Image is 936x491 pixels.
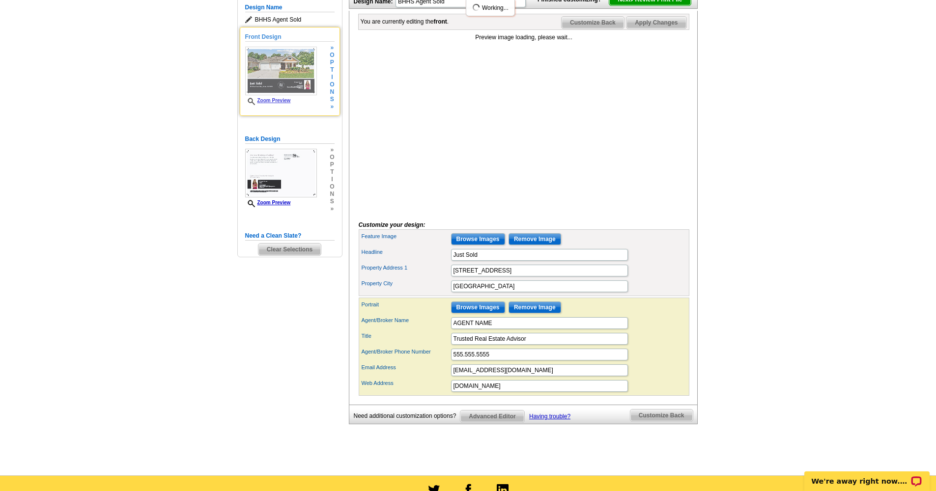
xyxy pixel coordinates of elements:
label: Web Address [362,379,450,387]
span: i [330,176,334,183]
span: Advanced Editor [460,410,524,422]
label: Agent/Broker Phone Number [362,348,450,356]
span: Customize Back [562,17,624,28]
a: Having trouble? [529,413,570,420]
h5: Back Design [245,135,335,144]
span: o [330,81,334,88]
label: Headline [362,248,450,256]
span: o [330,52,334,59]
div: You are currently editing the . [361,17,449,26]
div: Need additional customization options? [354,410,460,422]
span: n [330,191,334,198]
span: s [330,96,334,103]
a: Advanced Editor [460,410,524,423]
label: Property City [362,279,450,288]
span: » [330,44,334,52]
h5: Need a Clean Slate? [245,231,335,241]
label: Portrait [362,300,450,309]
label: Agent/Broker Name [362,316,450,325]
span: i [330,74,334,81]
img: backsmallthumbnail.jpg [245,149,317,197]
span: Customize Back [630,409,693,421]
div: Preview image loading, please wait... [359,33,689,42]
b: front [434,18,447,25]
label: Title [362,332,450,340]
span: t [330,168,334,176]
label: Feature Image [362,232,450,241]
i: Customize your design: [359,221,425,228]
input: Browse Images [451,301,505,313]
h5: Front Design [245,32,335,42]
input: Browse Images [451,233,505,245]
span: BHHS Agent Sold [245,15,335,25]
input: Remove Image [509,233,561,245]
iframe: LiveChat chat widget [798,460,936,491]
span: s [330,198,334,205]
h5: Design Name [245,3,335,12]
img: frontsmallthumbnail.jpg [245,47,317,95]
span: o [330,154,334,161]
a: Zoom Preview [245,98,291,103]
span: » [330,103,334,110]
span: p [330,59,334,66]
span: Apply Changes [626,17,686,28]
img: loading... [472,3,480,11]
span: Clear Selections [258,244,321,255]
input: Remove Image [509,301,561,313]
span: o [330,183,334,191]
span: t [330,66,334,74]
a: Zoom Preview [245,200,291,205]
span: n [330,88,334,96]
span: » [330,205,334,213]
label: Email Address [362,363,450,372]
label: Property Address 1 [362,264,450,272]
span: p [330,161,334,168]
span: » [330,146,334,154]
